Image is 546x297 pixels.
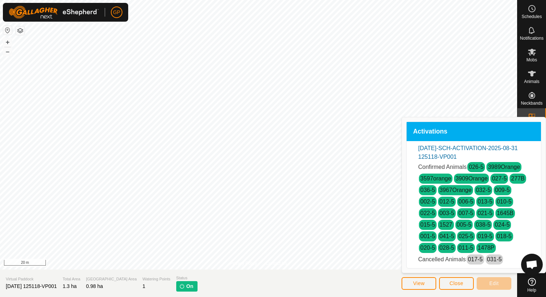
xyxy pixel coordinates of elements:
[492,175,507,182] a: 027-5
[478,210,493,216] a: 021-5
[230,260,257,267] a: Privacy Policy
[439,222,452,228] a: 1527
[495,187,510,193] a: 009-5
[439,210,454,216] a: 003-5
[511,175,524,182] a: 277B
[459,245,473,251] a: 011-5
[478,198,493,205] a: 013-5
[9,6,99,19] img: Gallagher Logo
[413,280,425,286] span: View
[497,210,513,216] a: 1645B
[459,210,473,216] a: 007-5
[521,101,542,105] span: Neckbands
[455,175,487,182] a: 3909Orange
[439,245,454,251] a: 028-5
[176,275,198,281] span: Status
[413,128,447,135] span: Activations
[420,210,435,216] a: 022-5
[16,26,25,35] button: Map Layers
[439,198,454,205] a: 012-5
[524,79,539,84] span: Animals
[497,198,512,205] a: 010-5
[478,233,493,239] a: 019-5
[113,9,120,16] span: GP
[266,260,287,267] a: Contact Us
[439,187,472,193] a: 3967Orange
[459,198,473,205] a: 006-5
[420,198,435,205] a: 002-5
[457,222,472,228] a: 005-5
[402,277,436,290] button: View
[488,164,520,170] a: 3989Orange
[62,276,80,282] span: Total Area
[469,164,484,170] a: 026-5
[420,187,435,193] a: 036-5
[3,47,12,56] button: –
[420,245,435,251] a: 020-5
[420,175,451,182] a: 3597orange
[477,277,511,290] button: Edit
[526,58,537,62] span: Mobs
[62,283,77,289] span: 1.3 ha
[3,26,12,35] button: Reset Map
[6,276,57,282] span: Virtual Paddock
[420,233,435,239] a: 001-5
[179,283,185,289] img: turn-on
[418,145,518,160] a: [DATE]-SCH-ACTIVATION-2025-08-31 125118-VP001
[521,254,543,275] a: Open chat
[450,280,463,286] span: Close
[6,283,57,289] span: [DATE] 125118-VP001
[489,280,499,286] span: Edit
[420,222,435,228] a: 015-5
[497,233,512,239] a: 018-5
[476,187,491,193] a: 032-5
[86,276,136,282] span: [GEOGRAPHIC_DATA] Area
[476,222,490,228] a: 038-5
[86,283,103,289] span: 0.98 ha
[459,233,473,239] a: 025-5
[520,36,543,40] span: Notifications
[143,276,170,282] span: Watering Points
[439,277,474,290] button: Close
[495,222,510,228] a: 024-5
[143,283,146,289] span: 1
[517,275,546,295] a: Help
[418,256,466,262] span: Cancelled Animals
[527,288,536,292] span: Help
[439,233,454,239] a: 041-5
[418,164,467,170] span: Confirmed Animals
[3,38,12,47] button: +
[521,14,542,19] span: Schedules
[186,283,193,290] span: On
[478,245,494,251] a: 1478P
[487,256,502,262] a: 031-5
[468,256,483,262] a: 017-5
